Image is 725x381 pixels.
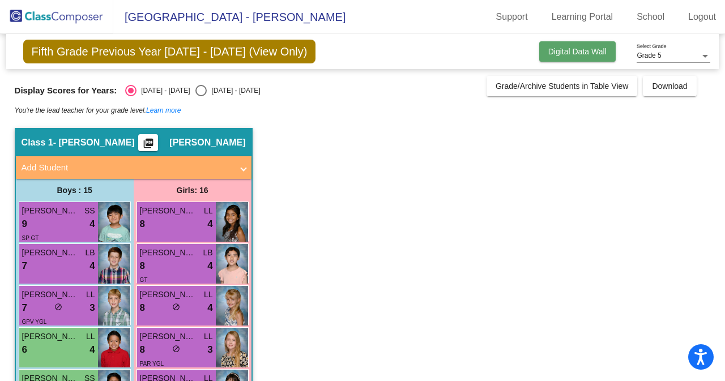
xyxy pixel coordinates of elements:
div: Girls: 16 [134,179,251,202]
span: - [PERSON_NAME] [53,137,135,148]
span: LL [204,289,213,301]
div: Boys : 15 [16,179,134,202]
mat-icon: picture_as_pdf [142,138,155,153]
span: 4 [207,301,212,315]
span: GPV YGL [22,319,47,325]
div: [DATE] - [DATE] [137,85,190,96]
span: LL [204,331,213,343]
span: Class 1 [22,137,53,148]
span: 4 [89,343,95,357]
span: 3 [89,301,95,315]
span: Grade/Archive Students in Table View [496,82,629,91]
span: 7 [22,259,27,273]
span: 8 [140,343,145,357]
span: LB [203,247,212,259]
span: LL [86,289,95,301]
span: 8 [140,301,145,315]
span: Digital Data Wall [548,47,607,56]
span: [PERSON_NAME] [22,289,79,301]
a: Learn more [146,106,181,114]
span: PAR YGL [140,361,164,367]
span: do_not_disturb_alt [54,303,62,311]
mat-radio-group: Select an option [125,85,260,96]
span: [PERSON_NAME] [140,289,197,301]
button: Print Students Details [138,134,158,151]
a: Support [487,8,537,26]
div: [DATE] - [DATE] [207,85,260,96]
span: LB [85,247,95,259]
span: 4 [89,259,95,273]
a: Learning Portal [543,8,622,26]
span: [PERSON_NAME] [140,247,197,259]
span: 4 [207,217,212,232]
a: Logout [679,8,725,26]
span: do_not_disturb_alt [172,303,180,311]
span: LL [86,331,95,343]
span: LL [204,205,213,217]
span: GT [140,277,148,283]
mat-expansion-panel-header: Add Student [16,156,251,179]
i: You're the lead teacher for your grade level. [15,106,181,114]
div: Movement of students is switched off [577,352,710,362]
span: 6 [22,343,27,357]
span: Download [652,82,687,91]
span: Display Scores for Years: [15,85,117,96]
button: Digital Data Wall [539,41,616,62]
span: 7 [22,301,27,315]
span: [PERSON_NAME] [22,247,79,259]
mat-panel-title: Add Student [22,161,232,174]
button: Grade/Archive Students in Table View [487,76,638,96]
span: 4 [207,259,212,273]
span: 8 [140,259,145,273]
span: do_not_disturb_alt [172,345,180,353]
span: [PERSON_NAME] [140,205,197,217]
span: SS [84,205,95,217]
span: SP GT [22,235,39,241]
span: [PERSON_NAME] [22,331,79,343]
span: 4 [89,217,95,232]
span: 3 [207,343,212,357]
span: [GEOGRAPHIC_DATA] - [PERSON_NAME] [113,8,346,26]
span: [PERSON_NAME] [140,331,197,343]
span: Fifth Grade Previous Year [DATE] - [DATE] (View Only) [23,40,316,63]
span: 9 [22,217,27,232]
a: School [628,8,673,26]
span: Grade 5 [637,52,661,59]
button: Download [643,76,696,96]
span: [PERSON_NAME] [169,137,245,148]
span: [PERSON_NAME] [22,205,79,217]
span: 8 [140,217,145,232]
